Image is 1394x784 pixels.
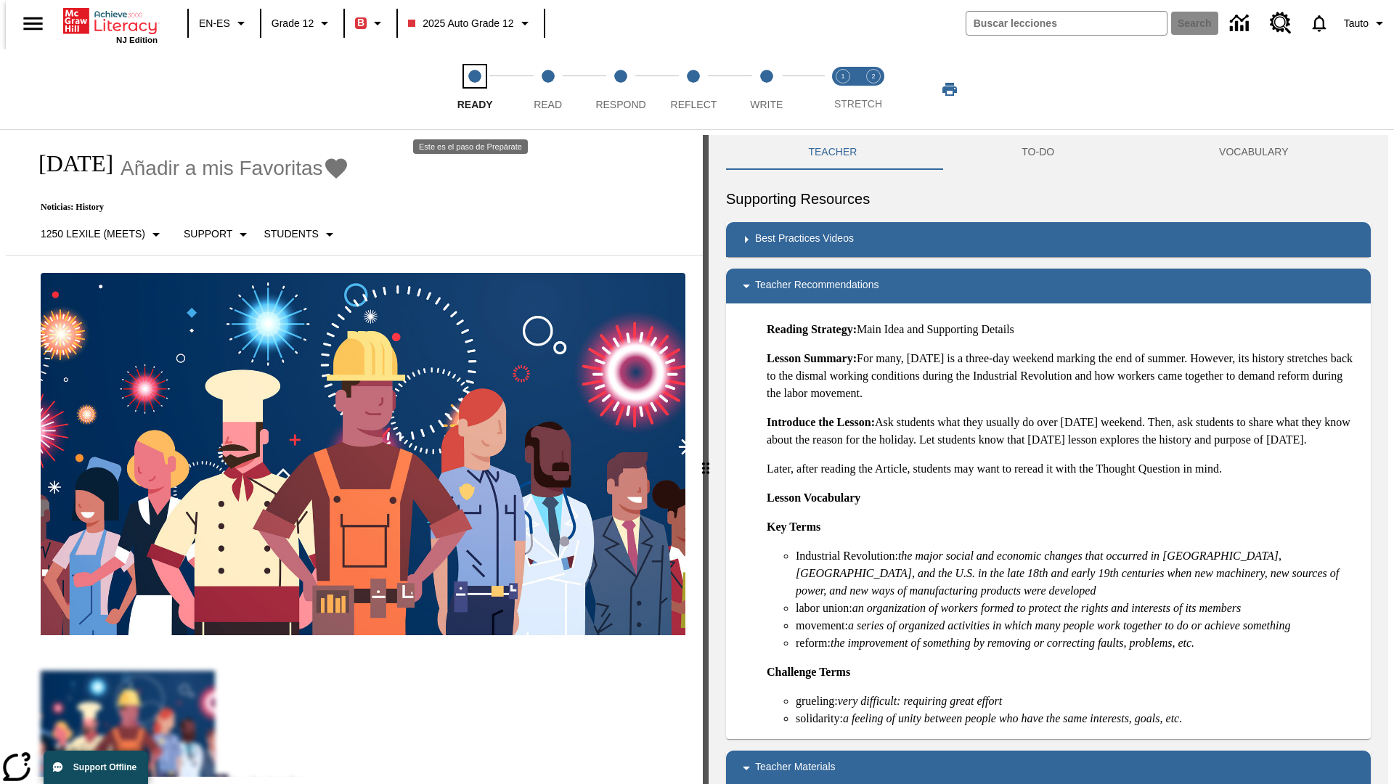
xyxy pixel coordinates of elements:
[121,155,349,181] button: Añadir a mis Favoritas - Día del Trabajo
[178,221,258,248] button: Tipo de apoyo, Support
[433,49,517,129] button: Ready step 1 of 5
[651,49,735,129] button: Reflect step 4 of 5
[23,202,349,213] p: Noticias: History
[23,150,113,177] h1: [DATE]
[408,16,513,31] span: 2025 Auto Grade 12
[6,135,703,777] div: reading
[848,619,1291,632] em: a series of organized activities in which many people work together to do or achieve something
[709,135,1388,784] div: activity
[726,135,1371,170] div: Instructional Panel Tabs
[796,634,1359,652] li: reform:
[725,49,809,129] button: Write step 5 of 5
[755,759,836,777] p: Teacher Materials
[726,269,1371,303] div: Teacher Recommendations
[796,710,1359,727] li: solidarity:
[755,231,854,248] p: Best Practices Videos
[796,693,1359,710] li: grueling:
[767,460,1359,478] p: Later, after reading the Article, students may want to reread it with the Thought Question in mind.
[834,98,882,110] span: STRETCH
[35,221,171,248] button: Seleccione Lexile, 1250 Lexile (Meets)
[402,10,539,36] button: Class: 2025 Auto Grade 12, Selecciona una clase
[767,416,875,428] strong: Introduce the Lesson:
[12,2,54,45] button: Abrir el menú lateral
[767,666,850,678] strong: Challenge Terms
[822,49,864,129] button: Stretch Read step 1 of 2
[266,10,339,36] button: Grado: Grade 12, Elige un grado
[838,695,1002,707] em: very difficult: requiring great effort
[750,99,783,110] span: Write
[671,99,717,110] span: Reflect
[184,226,232,242] p: Support
[264,226,318,242] p: Students
[767,323,857,335] strong: Reading Strategy:
[272,16,314,31] span: Grade 12
[357,14,364,32] span: B
[63,5,158,44] div: Portada
[966,12,1167,35] input: search field
[413,139,528,154] div: Este es el paso de Prepárate
[726,187,1371,211] h6: Supporting Resources
[831,637,1194,649] em: the improvement of something by removing or correcting faults, problems, etc.
[193,10,256,36] button: Language: EN-ES, Selecciona un idioma
[703,135,709,784] div: Pulsa la tecla de intro o la barra espaciadora y luego presiona las flechas de derecha e izquierd...
[579,49,663,129] button: Respond step 3 of 5
[1300,4,1338,42] a: Notificaciones
[767,414,1359,449] p: Ask students what they usually do over [DATE] weekend. Then, ask students to share what they know...
[796,547,1359,600] li: Industrial Revolution:
[767,350,1359,402] p: For many, [DATE] is a three-day weekend marking the end of summer. However, its history stretches...
[767,491,860,504] strong: Lesson Vocabulary
[41,273,685,636] img: A banner with a blue background shows an illustrated row of diverse men and women dressed in clot...
[505,49,590,129] button: Read step 2 of 5
[534,99,562,110] span: Read
[258,221,343,248] button: Seleccionar estudiante
[349,10,392,36] button: Boost El color de la clase es rojo. Cambiar el color de la clase.
[1137,135,1371,170] button: VOCABULARY
[1344,16,1369,31] span: Tauto
[121,157,323,180] span: Añadir a mis Favoritas
[767,352,857,364] strong: Lesson Summary:
[843,712,1182,724] em: a feeling of unity between people who have the same interests, goals, etc.
[796,550,1339,597] em: the major social and economic changes that occurred in [GEOGRAPHIC_DATA], [GEOGRAPHIC_DATA], and ...
[852,49,894,129] button: Stretch Respond step 2 of 2
[41,226,145,242] p: 1250 Lexile (Meets)
[841,73,844,80] text: 1
[726,222,1371,257] div: Best Practices Videos
[767,520,820,533] strong: Key Terms
[926,76,973,102] button: Imprimir
[199,16,230,31] span: EN-ES
[73,762,136,772] span: Support Offline
[1221,4,1261,44] a: Centro de información
[595,99,645,110] span: Respond
[1338,10,1394,36] button: Perfil/Configuración
[726,135,939,170] button: Teacher
[755,277,879,295] p: Teacher Recommendations
[796,600,1359,617] li: labor union:
[852,602,1242,614] em: an organization of workers formed to protect the rights and interests of its members
[796,617,1359,634] li: movement:
[1261,4,1300,43] a: Centro de recursos, Se abrirá en una pestaña nueva.
[457,99,493,110] span: Ready
[939,135,1137,170] button: TO-DO
[116,36,158,44] span: NJ Edition
[44,751,148,784] button: Support Offline
[767,321,1359,338] p: Main Idea and Supporting Details
[871,73,875,80] text: 2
